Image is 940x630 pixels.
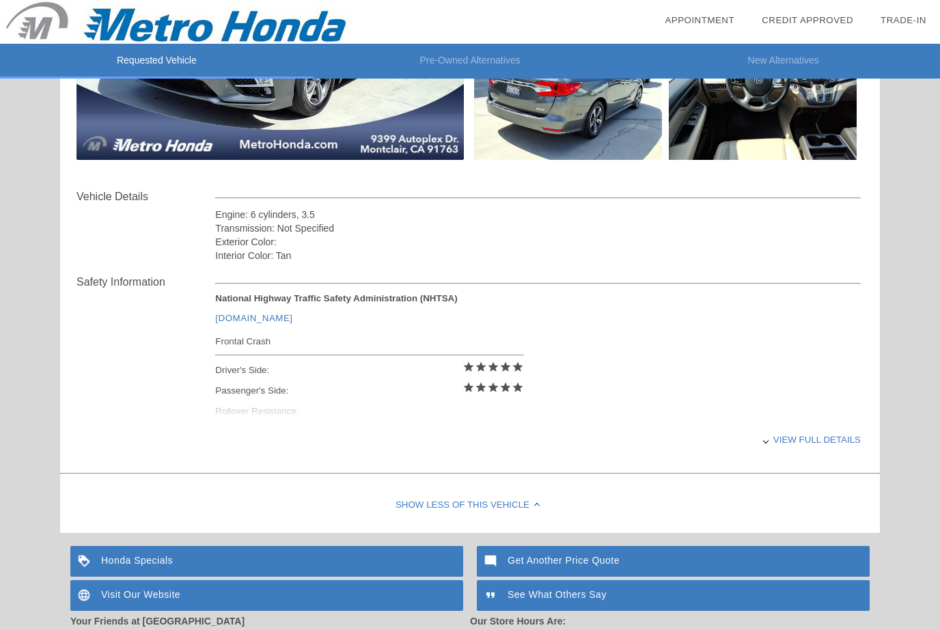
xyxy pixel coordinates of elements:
[477,546,508,577] img: ic_mode_comment_white_24dp_2x.png
[470,616,566,627] strong: Our Store Hours Are:
[215,221,861,235] div: Transmission: Not Specified
[487,361,499,373] i: star
[77,274,215,290] div: Safety Information
[215,313,292,323] a: [DOMAIN_NAME]
[70,580,101,611] img: ic_language_white_24dp_2x.png
[669,19,857,160] img: 3e73752351314379df0cfbf6a47c54b5.jpg
[215,249,861,262] div: Interior Color: Tan
[665,15,734,25] a: Appointment
[474,19,662,160] img: 16f5d9f2f5eb74c3b825d462284c450e.jpg
[314,44,627,79] li: Pre-Owned Alternatives
[462,361,475,373] i: star
[215,333,523,350] div: Frontal Crash
[512,361,524,373] i: star
[512,381,524,394] i: star
[475,361,487,373] i: star
[70,546,101,577] img: ic_loyalty_white_24dp_2x.png
[762,15,853,25] a: Credit Approved
[60,478,880,533] div: Show Less of this Vehicle
[626,44,940,79] li: New Alternatives
[881,15,926,25] a: Trade-In
[477,580,870,611] a: See What Others Say
[487,381,499,394] i: star
[215,208,861,221] div: Engine: 6 cylinders, 3.5
[477,580,508,611] img: ic_format_quote_white_24dp_2x.png
[77,189,215,205] div: Vehicle Details
[70,616,245,627] strong: Your Friends at [GEOGRAPHIC_DATA]
[499,361,512,373] i: star
[499,381,512,394] i: star
[215,381,523,401] div: Passenger's Side:
[475,381,487,394] i: star
[215,423,861,456] div: View full details
[477,546,870,577] a: Get Another Price Quote
[70,580,463,611] a: Visit Our Website
[70,546,463,577] a: Honda Specials
[215,235,861,249] div: Exterior Color:
[215,293,457,303] strong: National Highway Traffic Safety Administration (NHTSA)
[215,360,523,381] div: Driver's Side:
[462,381,475,394] i: star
